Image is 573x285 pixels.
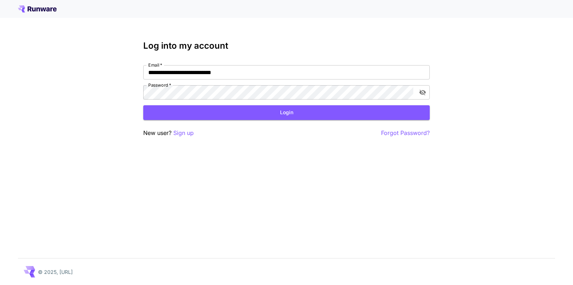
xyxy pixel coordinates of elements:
button: toggle password visibility [416,86,429,99]
label: Password [148,82,171,88]
p: New user? [143,129,194,137]
label: Email [148,62,162,68]
button: Sign up [173,129,194,137]
button: Login [143,105,430,120]
p: © 2025, [URL] [38,268,73,276]
button: Forgot Password? [381,129,430,137]
h3: Log into my account [143,41,430,51]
